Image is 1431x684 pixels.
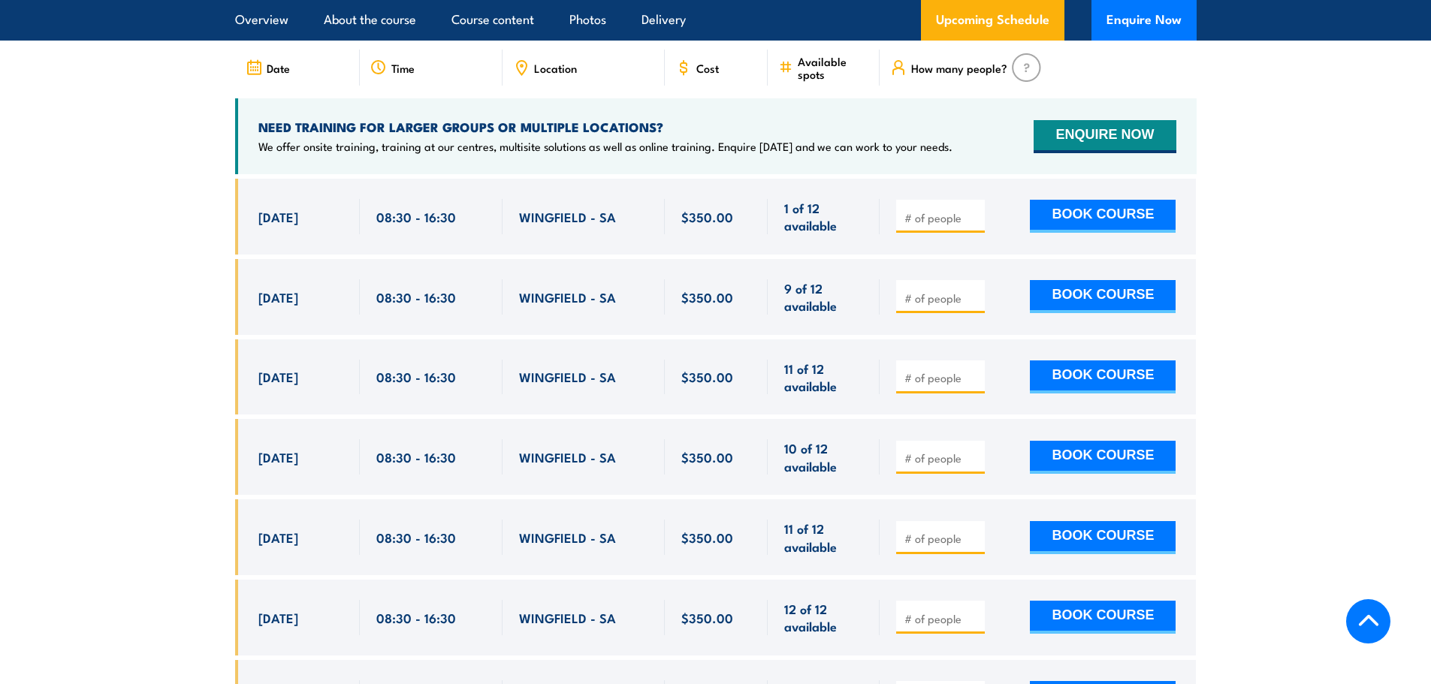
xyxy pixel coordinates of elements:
[519,529,616,546] span: WINGFIELD - SA
[904,531,980,546] input: # of people
[681,529,733,546] span: $350.00
[1030,200,1176,233] button: BOOK COURSE
[1030,521,1176,554] button: BOOK COURSE
[519,288,616,306] span: WINGFIELD - SA
[376,609,456,626] span: 08:30 - 16:30
[519,609,616,626] span: WINGFIELD - SA
[784,199,863,234] span: 1 of 12 available
[1030,601,1176,634] button: BOOK COURSE
[258,139,952,154] p: We offer onsite training, training at our centres, multisite solutions as well as online training...
[784,600,863,635] span: 12 of 12 available
[519,208,616,225] span: WINGFIELD - SA
[798,55,869,80] span: Available spots
[258,368,298,385] span: [DATE]
[681,208,733,225] span: $350.00
[681,368,733,385] span: $350.00
[1030,280,1176,313] button: BOOK COURSE
[376,529,456,546] span: 08:30 - 16:30
[1030,441,1176,474] button: BOOK COURSE
[784,520,863,555] span: 11 of 12 available
[376,288,456,306] span: 08:30 - 16:30
[258,448,298,466] span: [DATE]
[391,62,415,74] span: Time
[904,291,980,306] input: # of people
[534,62,577,74] span: Location
[376,368,456,385] span: 08:30 - 16:30
[376,208,456,225] span: 08:30 - 16:30
[784,279,863,315] span: 9 of 12 available
[519,448,616,466] span: WINGFIELD - SA
[904,450,980,466] input: # of people
[1030,360,1176,393] button: BOOK COURSE
[784,439,863,475] span: 10 of 12 available
[681,609,733,626] span: $350.00
[258,119,952,135] h4: NEED TRAINING FOR LARGER GROUPS OR MULTIPLE LOCATIONS?
[904,210,980,225] input: # of people
[519,368,616,385] span: WINGFIELD - SA
[904,370,980,385] input: # of people
[258,208,298,225] span: [DATE]
[258,529,298,546] span: [DATE]
[258,609,298,626] span: [DATE]
[267,62,290,74] span: Date
[376,448,456,466] span: 08:30 - 16:30
[258,288,298,306] span: [DATE]
[696,62,719,74] span: Cost
[904,611,980,626] input: # of people
[911,62,1007,74] span: How many people?
[1034,120,1176,153] button: ENQUIRE NOW
[681,288,733,306] span: $350.00
[784,360,863,395] span: 11 of 12 available
[681,448,733,466] span: $350.00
